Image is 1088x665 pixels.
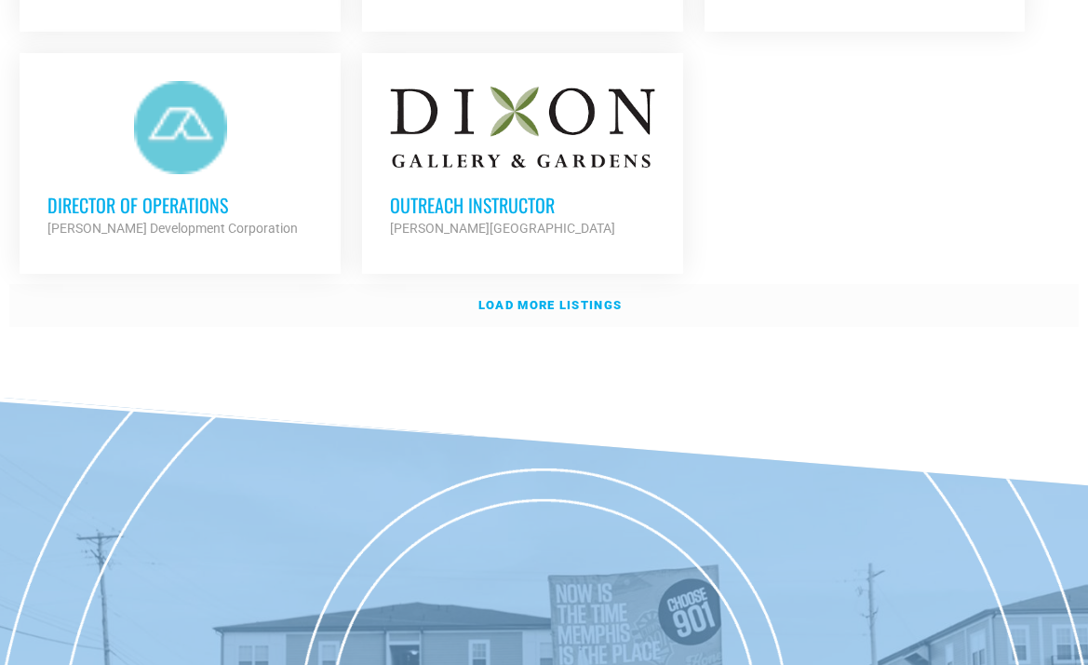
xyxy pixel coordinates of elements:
[9,284,1079,327] a: Load more listings
[47,221,298,236] strong: [PERSON_NAME] Development Corporation
[47,193,313,217] h3: Director of Operations
[390,193,655,217] h3: Outreach Instructor
[362,53,683,267] a: Outreach Instructor [PERSON_NAME][GEOGRAPHIC_DATA]
[20,53,341,267] a: Director of Operations [PERSON_NAME] Development Corporation
[390,221,615,236] strong: [PERSON_NAME][GEOGRAPHIC_DATA]
[478,298,622,312] strong: Load more listings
